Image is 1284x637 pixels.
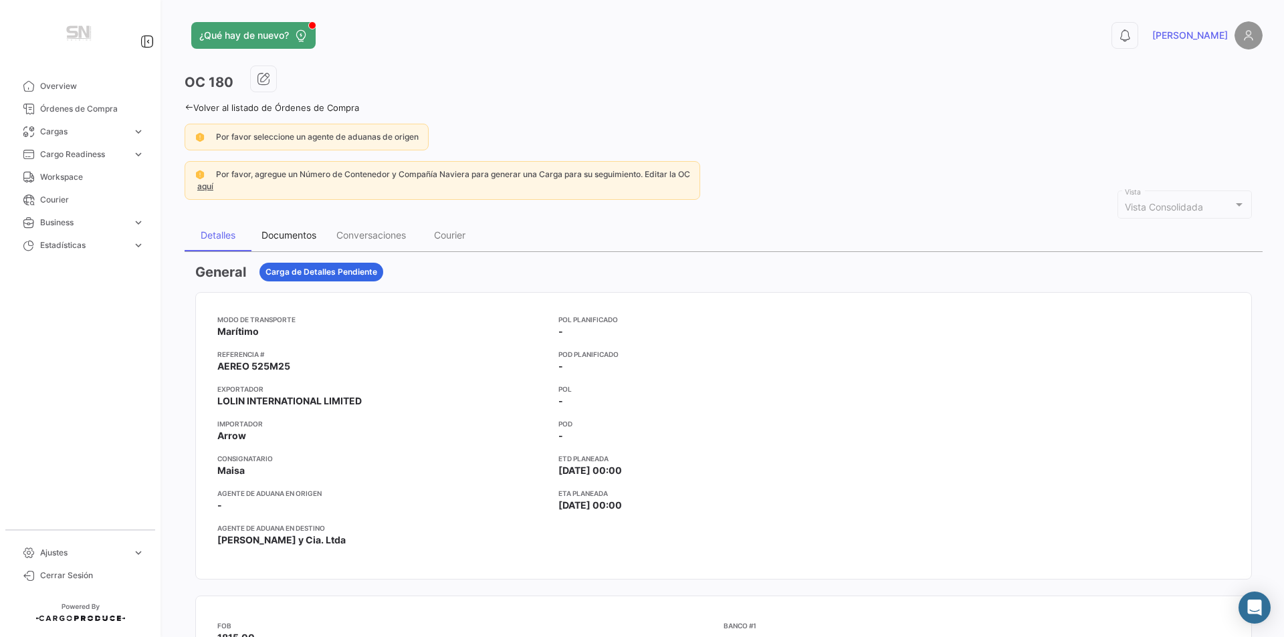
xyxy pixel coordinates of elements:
[201,229,235,241] div: Detalles
[558,394,563,408] span: -
[40,217,127,229] span: Business
[217,349,548,360] app-card-info-title: Referencia #
[217,418,548,429] app-card-info-title: Importador
[217,533,346,547] span: [PERSON_NAME] y Cia. Ltda
[217,488,548,499] app-card-info-title: Agente de Aduana en Origen
[261,229,316,241] div: Documentos
[40,103,144,115] span: Órdenes de Compra
[558,418,889,429] app-card-info-title: POD
[1125,201,1203,213] span: Vista Consolidada
[558,349,889,360] app-card-info-title: POD Planificado
[195,181,216,191] a: aquí
[40,547,127,559] span: Ajustes
[11,166,150,188] a: Workspace
[558,488,889,499] app-card-info-title: ETA planeada
[558,464,622,477] span: [DATE] 00:00
[11,75,150,98] a: Overview
[132,148,144,160] span: expand_more
[40,148,127,160] span: Cargo Readiness
[216,132,419,142] span: Por favor seleccione un agente de aduanas de origen
[558,453,889,464] app-card-info-title: ETD planeada
[40,126,127,138] span: Cargas
[217,314,548,325] app-card-info-title: Modo de Transporte
[336,229,406,241] div: Conversaciones
[558,360,563,373] span: -
[132,217,144,229] span: expand_more
[265,266,377,278] span: Carga de Detalles Pendiente
[558,384,889,394] app-card-info-title: POL
[185,102,359,113] a: Volver al listado de Órdenes de Compra
[216,169,690,179] span: Por favor, agregue un Número de Contenedor y Compañía Naviera para generar una Carga para su segu...
[40,171,144,183] span: Workspace
[1152,29,1228,42] span: [PERSON_NAME]
[434,229,465,241] div: Courier
[558,429,563,442] span: -
[47,16,114,53] img: Manufactura+Logo.png
[217,453,548,464] app-card-info-title: Consignatario
[558,499,622,512] span: [DATE] 00:00
[185,73,233,92] h3: OC 180
[1239,592,1271,624] div: Abrir Intercom Messenger
[40,239,127,251] span: Estadísticas
[217,523,548,533] app-card-info-title: Agente de Aduana en Destino
[40,569,144,582] span: Cerrar Sesión
[40,194,144,206] span: Courier
[217,394,362,408] span: LOLIN INTERNATIONAL LIMITED
[217,620,724,631] app-card-info-title: FOB
[195,263,246,281] h3: General
[558,314,889,325] app-card-info-title: POL Planificado
[217,464,245,477] span: Maisa
[217,325,259,338] span: Marítimo
[558,325,563,338] span: -
[217,360,290,373] span: AEREO 525M25
[11,188,150,211] a: Courier
[40,80,144,92] span: Overview
[217,499,222,512] span: -
[724,620,1230,631] app-card-info-title: Banco #1
[132,239,144,251] span: expand_more
[132,547,144,559] span: expand_more
[11,98,150,120] a: Órdenes de Compra
[132,126,144,138] span: expand_more
[1235,21,1263,49] img: placeholder-user.png
[199,29,289,42] span: ¿Qué hay de nuevo?
[191,22,316,49] button: ¿Qué hay de nuevo?
[217,429,246,442] span: Arrow
[217,384,548,394] app-card-info-title: Exportador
